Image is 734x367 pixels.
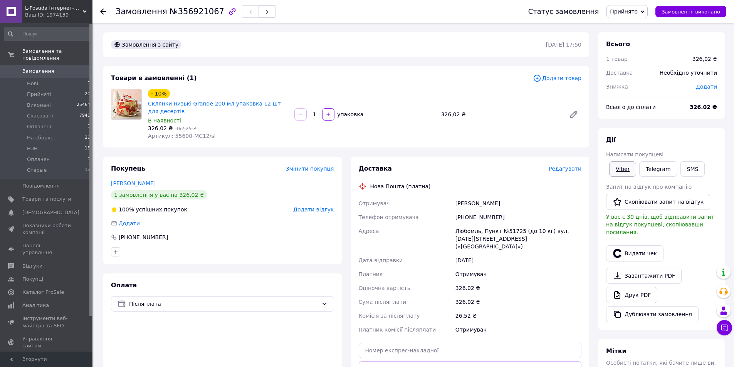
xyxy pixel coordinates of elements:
[118,233,169,241] div: [PHONE_NUMBER]
[528,8,599,15] div: Статус замовлення
[606,84,628,90] span: Знижка
[87,80,90,87] span: 0
[359,228,379,234] span: Адреса
[119,206,134,213] span: 100%
[606,306,699,322] button: Дублювати замовлення
[610,8,638,15] span: Прийнято
[549,166,581,172] span: Редагувати
[100,8,106,15] div: Повернутися назад
[22,289,64,296] span: Каталог ProSale
[111,89,141,119] img: Склянки низькі Grande 200 мл упаковка 12 шт для десертів
[27,123,51,130] span: Оплачені
[27,156,50,163] span: Оплачен
[286,166,334,172] span: Змінити покупця
[359,313,420,319] span: Комісія за післяплату
[680,161,705,177] button: SMS
[662,9,720,15] span: Замовлення виконано
[111,165,146,172] span: Покупець
[25,12,92,18] div: Ваш ID: 1974139
[606,184,692,190] span: Запит на відгук про компанію
[606,268,682,284] a: Завантажити PDF
[111,40,181,49] div: Замовлення з сайту
[690,104,717,110] b: 326.02 ₴
[609,161,636,177] a: Viber
[27,145,38,152] span: НЗН
[175,126,197,131] span: 362,25 ₴
[359,200,390,206] span: Отримувач
[25,5,83,12] span: L-Posuda Інтернет-магазин посуду та декору
[148,89,170,98] div: - 10%
[454,196,583,210] div: [PERSON_NAME]
[22,335,71,349] span: Управління сайтом
[148,125,173,131] span: 326,02 ₴
[129,300,318,308] span: Післяплата
[116,7,167,16] span: Замовлення
[359,271,383,277] span: Платник
[717,320,732,335] button: Чат з покупцем
[87,156,90,163] span: 0
[111,180,156,186] a: [PERSON_NAME]
[606,136,616,143] span: Дії
[22,48,92,62] span: Замовлення та повідомлення
[454,309,583,323] div: 26.52 ₴
[22,276,43,283] span: Покупці
[454,267,583,281] div: Отримувач
[533,74,581,82] span: Додати товар
[85,167,90,174] span: 13
[27,112,53,119] span: Скасовані
[148,117,181,124] span: В наявності
[27,134,54,141] span: На сборке
[655,6,726,17] button: Замовлення виконано
[22,183,60,189] span: Повідомлення
[22,315,71,329] span: Інструменти веб-майстра та SEO
[22,242,71,256] span: Панель управління
[692,55,717,63] div: 326,02 ₴
[22,209,79,216] span: [DEMOGRAPHIC_DATA]
[22,68,54,75] span: Замовлення
[606,40,630,48] span: Всього
[454,210,583,224] div: [PHONE_NUMBER]
[606,56,628,62] span: 1 товар
[170,7,224,16] span: №356921067
[696,84,717,90] span: Додати
[606,104,656,110] span: Всього до сплати
[606,245,663,261] button: Видати чек
[359,214,419,220] span: Телефон отримувача
[606,214,714,235] span: У вас є 30 днів, щоб відправити запит на відгук покупцеві, скопіювавши посилання.
[77,102,90,109] span: 25464
[454,224,583,253] div: Любомль, Пункт №51725 (до 10 кг) вул. [DATE][STREET_ADDRESS] («[GEOGRAPHIC_DATA]»)
[546,42,581,48] time: [DATE] 17:50
[359,299,406,305] span: Сума післяплати
[293,206,334,213] span: Додати відгук
[27,91,51,98] span: Прийняті
[359,285,410,291] span: Оціночна вартість
[27,80,38,87] span: Нові
[22,222,71,236] span: Показники роботи компанії
[359,343,582,358] input: Номер експрес-накладної
[566,107,581,122] a: Редагувати
[22,302,49,309] span: Аналітика
[148,133,216,139] span: Артикул: 55600-МС12/sl
[368,183,433,190] div: Нова Пошта (платна)
[359,257,403,263] span: Дата відправки
[87,123,90,130] span: 0
[454,253,583,267] div: [DATE]
[148,101,281,114] a: Склянки низькі Grande 200 мл упаковка 12 шт для десертів
[111,74,197,82] span: Товари в замовленні (1)
[454,323,583,337] div: Отримувач
[438,109,563,120] div: 326,02 ₴
[335,111,364,118] div: упаковка
[111,282,137,289] span: Оплата
[454,295,583,309] div: 326.02 ₴
[606,287,657,303] a: Друк PDF
[111,190,207,199] div: 1 замовлення у вас на 326,02 ₴
[359,327,436,333] span: Платник комісії післяплати
[606,347,627,355] span: Мітки
[27,102,51,109] span: Виконані
[111,206,187,213] div: успішних покупок
[454,281,583,295] div: 326.02 ₴
[359,165,392,172] span: Доставка
[606,151,663,158] span: Написати покупцеві
[85,134,90,141] span: 26
[79,112,90,119] span: 7948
